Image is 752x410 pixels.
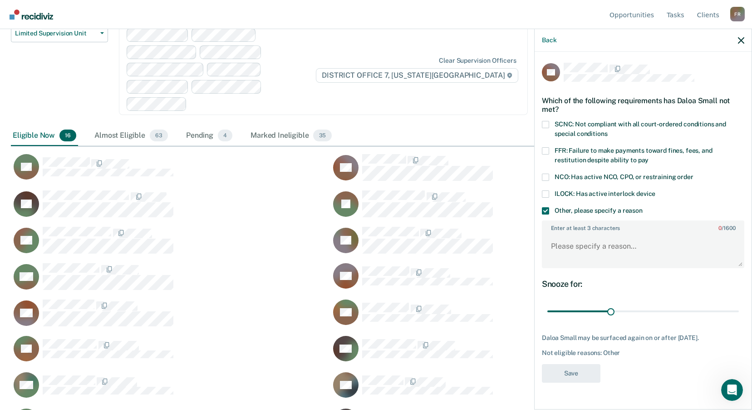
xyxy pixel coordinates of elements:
[555,173,693,180] span: NCO: Has active NCO, CPO, or restraining order
[93,126,170,146] div: Almost Eligible
[11,126,78,146] div: Eligible Now
[11,226,330,263] div: CaseloadOpportunityCell-141969
[730,7,745,21] button: Profile dropdown button
[11,190,330,226] div: CaseloadOpportunityCell-21584
[542,279,744,289] div: Snooze for:
[150,130,168,141] span: 63
[542,364,600,383] button: Save
[542,334,744,342] div: Daloa Small may be surfaced again on or after [DATE].
[10,10,53,20] img: Recidiviz
[439,57,516,65] div: Clear supervision officers
[542,36,556,44] button: Back
[330,154,650,190] div: CaseloadOpportunityCell-100526
[11,372,330,408] div: CaseloadOpportunityCell-123676
[330,335,650,372] div: CaseloadOpportunityCell-151316
[11,154,330,190] div: CaseloadOpportunityCell-28854
[218,130,232,141] span: 4
[718,225,722,231] span: 0
[330,299,650,335] div: CaseloadOpportunityCell-159220
[249,126,333,146] div: Marked Ineligible
[330,372,650,408] div: CaseloadOpportunityCell-123069
[555,190,655,197] span: ILOCK: Has active interlock device
[11,263,330,299] div: CaseloadOpportunityCell-80865
[721,379,743,401] iframe: Intercom live chat
[555,207,643,214] span: Other, please specify a reason
[11,299,330,335] div: CaseloadOpportunityCell-143849
[330,263,650,299] div: CaseloadOpportunityCell-143341
[543,221,743,231] label: Enter at least 3 characters
[184,126,234,146] div: Pending
[542,89,744,121] div: Which of the following requirements has Daloa Small not met?
[330,226,650,263] div: CaseloadOpportunityCell-144888
[730,7,745,21] div: F R
[718,225,735,231] span: / 1600
[330,190,650,226] div: CaseloadOpportunityCell-158001
[15,30,97,37] span: Limited Supervision Unit
[542,349,744,357] div: Not eligible reasons: Other
[59,130,76,141] span: 16
[316,68,518,83] span: DISTRICT OFFICE 7, [US_STATE][GEOGRAPHIC_DATA]
[313,130,331,141] span: 35
[11,335,330,372] div: CaseloadOpportunityCell-155974
[555,147,713,164] span: FFR: Failure to make payments toward fines, fees, and restitution despite ability to pay
[555,120,726,137] span: SCNC: Not compliant with all court-ordered conditions and special conditions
